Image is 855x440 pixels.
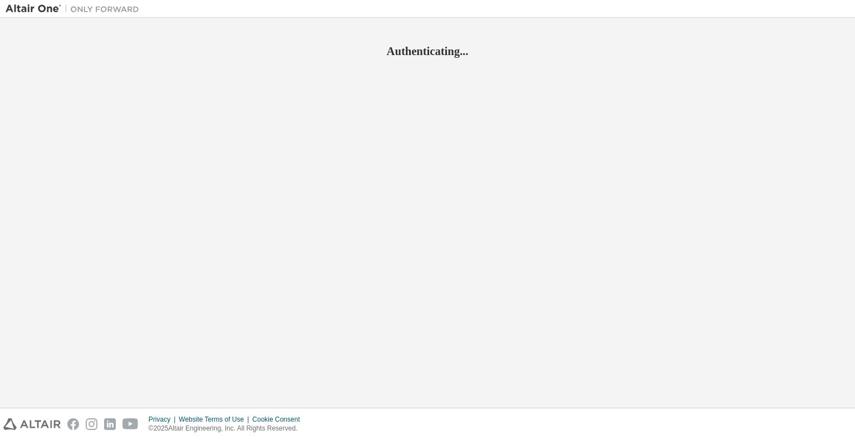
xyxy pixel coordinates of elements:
[179,415,252,424] div: Website Terms of Use
[67,418,79,430] img: facebook.svg
[6,3,145,14] img: Altair One
[149,424,307,433] p: © 2025 Altair Engineering, Inc. All Rights Reserved.
[86,418,97,430] img: instagram.svg
[3,418,61,430] img: altair_logo.svg
[149,415,179,424] div: Privacy
[122,418,139,430] img: youtube.svg
[6,44,849,58] h2: Authenticating...
[104,418,116,430] img: linkedin.svg
[252,415,306,424] div: Cookie Consent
